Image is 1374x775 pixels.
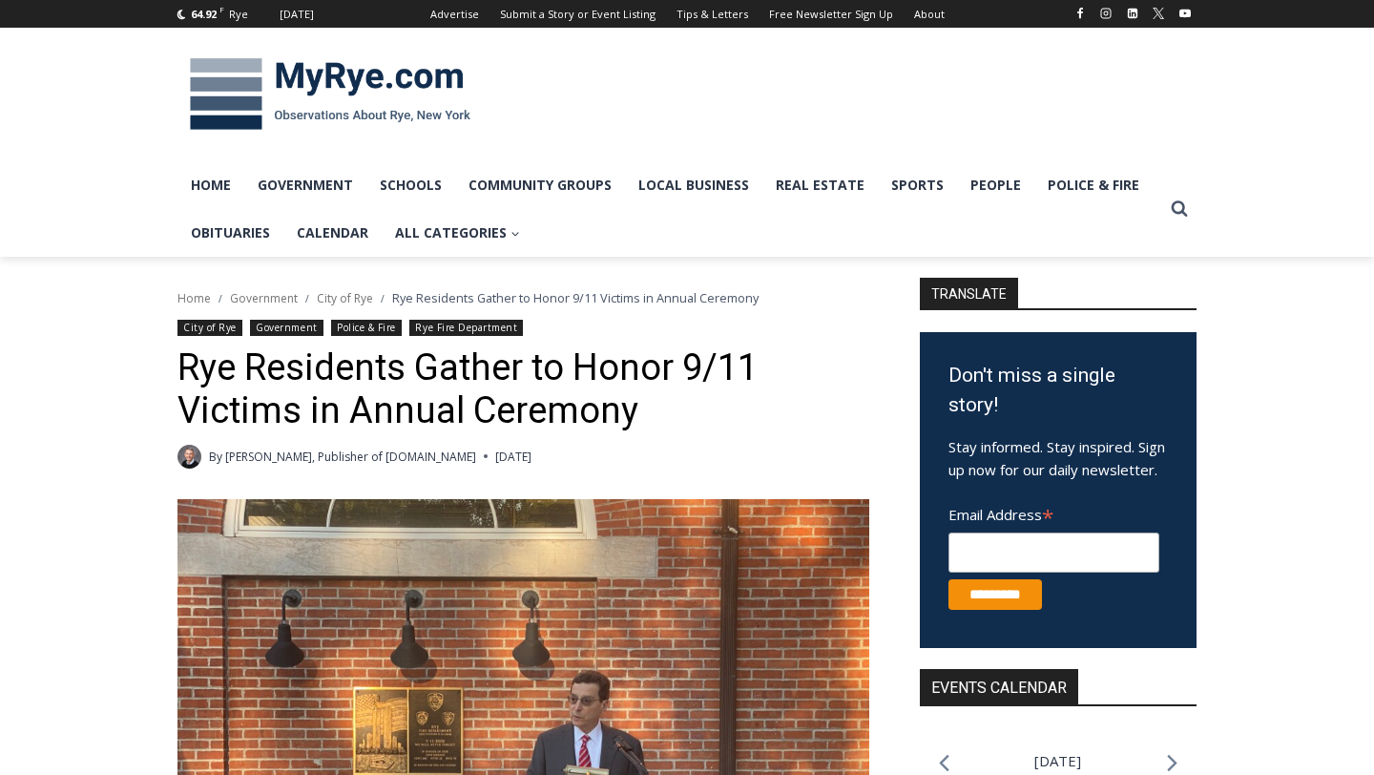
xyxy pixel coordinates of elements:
a: Obituaries [177,209,283,257]
nav: Breadcrumbs [177,288,869,307]
span: / [219,292,222,305]
label: Email Address [948,495,1159,530]
a: Home [177,290,211,306]
a: City of Rye [317,290,373,306]
span: By [209,448,222,466]
a: Schools [366,161,455,209]
a: All Categories [382,209,533,257]
a: Police & Fire [1034,161,1153,209]
a: Sports [878,161,957,209]
a: Government [230,290,298,306]
a: Previous month [939,754,949,772]
a: Instagram [1094,2,1117,25]
button: View Search Form [1162,192,1197,226]
a: Next month [1167,754,1177,772]
a: Community Groups [455,161,625,209]
p: Stay informed. Stay inspired. Sign up now for our daily newsletter. [948,435,1168,481]
h3: Don't miss a single story! [948,361,1168,421]
a: X [1147,2,1170,25]
div: Rye [229,6,248,23]
time: [DATE] [495,448,531,466]
a: Author image [177,445,201,469]
span: / [381,292,385,305]
span: 64.92 [191,7,217,21]
span: All Categories [395,222,520,243]
span: F [219,4,224,14]
a: Government [244,161,366,209]
a: Facebook [1069,2,1092,25]
span: Rye Residents Gather to Honor 9/11 Victims in Annual Ceremony [392,289,759,306]
a: [PERSON_NAME], Publisher of [DOMAIN_NAME] [225,449,476,465]
h2: Events Calendar [920,669,1078,704]
li: [DATE] [1034,748,1081,774]
a: YouTube [1174,2,1197,25]
a: City of Rye [177,320,242,336]
a: Government [250,320,323,336]
a: Home [177,161,244,209]
a: Police & Fire [331,320,402,336]
a: People [957,161,1034,209]
h1: Rye Residents Gather to Honor 9/11 Victims in Annual Ceremony [177,346,869,433]
div: [DATE] [280,6,314,23]
strong: TRANSLATE [920,278,1018,308]
nav: Primary Navigation [177,161,1162,258]
a: Local Business [625,161,762,209]
a: Rye Fire Department [409,320,523,336]
a: Calendar [283,209,382,257]
a: Linkedin [1121,2,1144,25]
a: Real Estate [762,161,878,209]
span: / [305,292,309,305]
img: MyRye.com [177,45,483,144]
